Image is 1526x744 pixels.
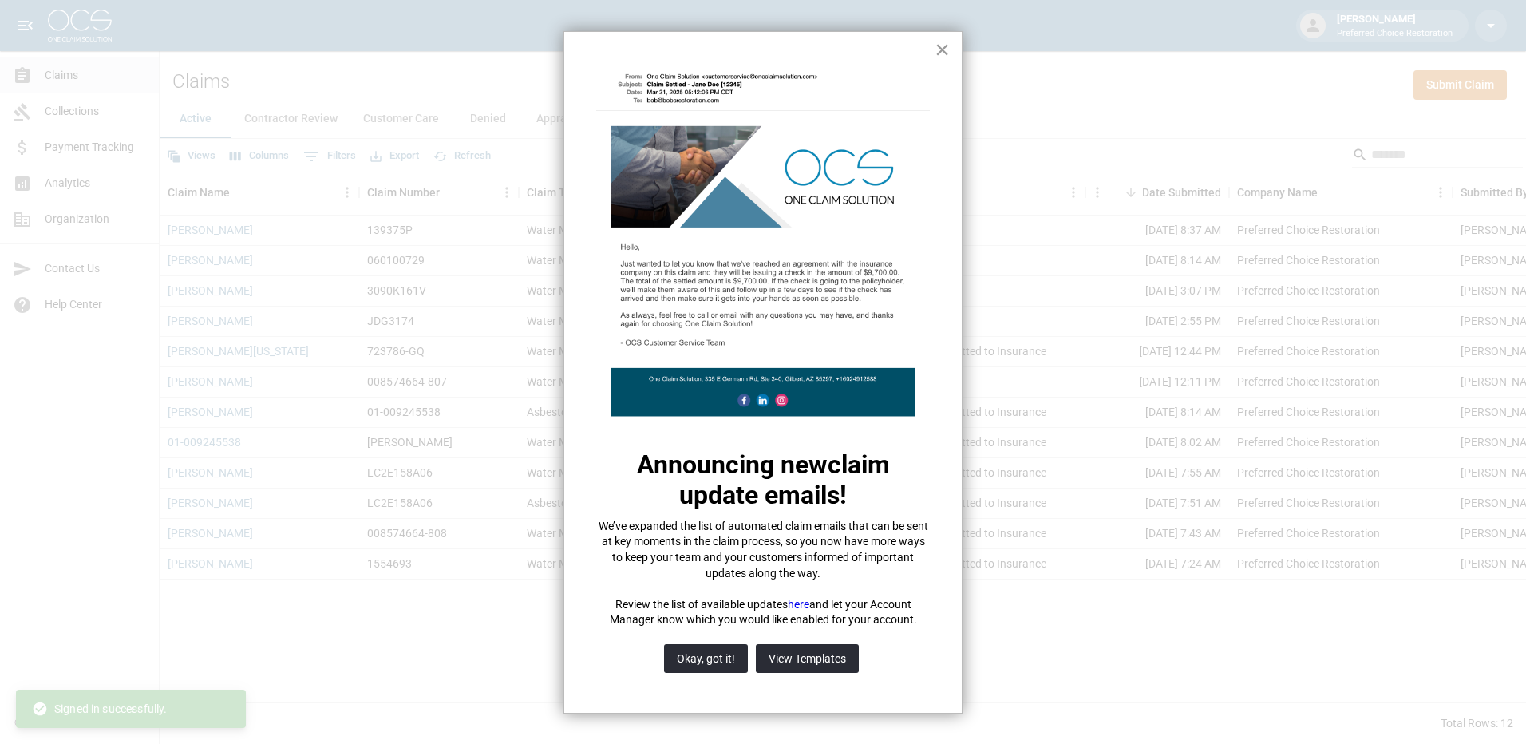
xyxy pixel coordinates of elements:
p: We’ve expanded the list of automated claim emails that can be sent at key moments in the claim pr... [596,519,930,581]
span: ! [840,480,847,510]
strong: claim update emails [679,449,896,510]
span: Review the list of available updates [615,598,788,611]
button: Okay, got it! [664,644,748,673]
span: Announcing new [637,449,828,480]
a: here [788,598,809,611]
button: View Templates [756,644,859,673]
button: Close [935,37,950,62]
